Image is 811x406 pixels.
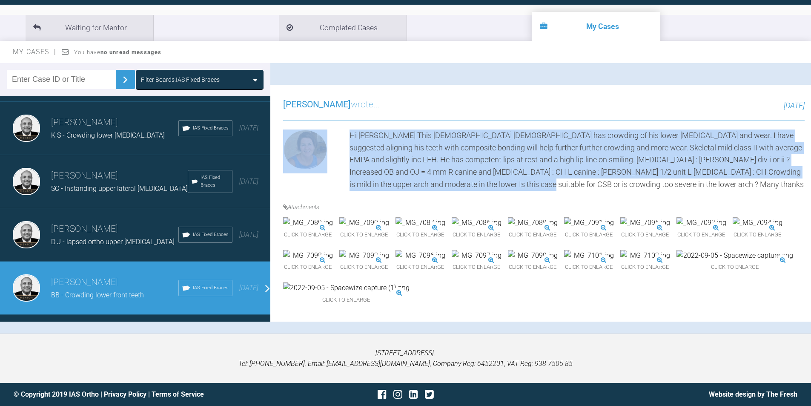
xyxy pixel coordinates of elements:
img: Utpalendu Bose [13,221,40,248]
h3: [PERSON_NAME] [51,275,178,290]
img: chevronRight.28bd32b0.svg [118,73,132,86]
span: Click to enlarge [283,294,410,307]
span: Click to enlarge [676,261,793,274]
img: Utpalendu Bose [13,115,40,142]
img: _MG_7093.jpg [676,217,726,228]
span: BB - Crowding lower front teeth [51,291,144,299]
h3: [PERSON_NAME] [51,115,178,130]
img: _MG_7095.jpg [620,217,670,228]
a: Website design by The Fresh [709,390,797,398]
img: Utpalendu Bose [13,168,40,195]
span: Click to enlarge [395,261,445,274]
img: _MG_7091.jpg [564,217,614,228]
h3: [PERSON_NAME] [51,222,178,236]
span: Click to enlarge [395,228,445,242]
span: SC - Instanding upper lateral [MEDICAL_DATA] [51,184,188,193]
span: [DATE] [239,124,258,132]
span: Click to enlarge [564,228,614,242]
li: Waiting for Mentor [26,15,153,41]
h3: [PERSON_NAME] [51,169,188,183]
span: Click to enlarge [283,228,333,242]
li: Completed Cases [279,15,407,41]
span: Click to enlarge [676,228,726,242]
span: Click to enlarge [508,261,558,274]
span: Click to enlarge [564,261,614,274]
img: _MG_7094.jpg [733,217,782,228]
img: _MG_7087.jpg [395,217,445,228]
span: You have [74,49,161,55]
div: © Copyright 2019 IAS Ortho | | [14,389,275,400]
div: Hi [PERSON_NAME] This [DEMOGRAPHIC_DATA] [DEMOGRAPHIC_DATA] has crowding of his lower [MEDICAL_DA... [350,130,805,191]
span: [DATE] [239,284,258,292]
span: Click to enlarge [508,228,558,242]
input: Enter Case ID or Title [7,70,116,89]
span: Click to enlarge [620,261,670,274]
span: Click to enlarge [733,228,782,242]
li: My Cases [532,12,660,41]
span: K S - Crowding lower [MEDICAL_DATA] [51,131,165,139]
img: _MG_7096.jpg [395,250,445,261]
h4: Attachments [283,202,805,212]
span: D J - lapsed ortho upper [MEDICAL_DATA] [51,238,175,246]
span: Click to enlarge [452,261,502,274]
img: _MG_7086.jpg [452,217,502,228]
span: [DATE] [239,177,258,185]
img: Margaret De Verteuil [283,130,327,170]
img: Utpalendu Bose [13,274,40,302]
h3: wrote... [283,98,380,112]
span: My Cases [13,48,57,56]
strong: no unread messages [100,49,161,55]
span: [DATE] [784,101,805,110]
img: _MG_7089.jpg [283,217,333,228]
img: _MG_7102.jpg [620,250,670,261]
img: _MG_7099.jpg [508,250,558,261]
img: _MG_7090.jpg [339,217,389,228]
span: Click to enlarge [283,261,333,274]
img: _MG_7092.jpg [339,250,389,261]
img: 2022-09-05 - Spacewize capture.png [676,250,793,261]
span: IAS Fixed Braces [193,231,229,239]
span: IAS Fixed Braces [193,284,229,292]
span: IAS Fixed Braces [193,124,229,132]
span: [PERSON_NAME] [283,99,351,109]
a: Privacy Policy [104,390,146,398]
img: _MG_7101.jpg [564,250,614,261]
img: 2022-09-05 - Spacewize capture (1).png [283,282,410,294]
img: _MG_7097.jpg [452,250,502,261]
img: _MG_7098.jpg [283,250,333,261]
span: Click to enlarge [452,228,502,242]
span: IAS Fixed Braces [201,174,229,189]
img: _MG_7088.jpg [508,217,558,228]
p: [STREET_ADDRESS]. Tel: [PHONE_NUMBER], Email: [EMAIL_ADDRESS][DOMAIN_NAME], Company Reg: 6452201,... [14,348,797,369]
a: Terms of Service [152,390,204,398]
div: Filter Boards: IAS Fixed Braces [141,75,220,84]
span: [DATE] [239,230,258,239]
span: Click to enlarge [339,228,389,242]
span: Click to enlarge [339,261,389,274]
span: Click to enlarge [620,228,670,242]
